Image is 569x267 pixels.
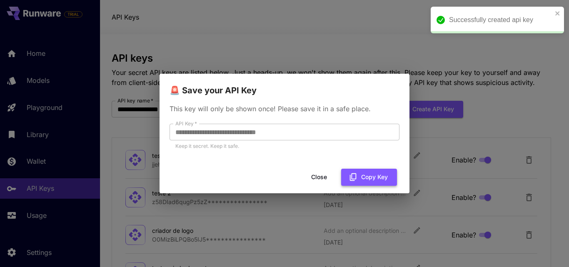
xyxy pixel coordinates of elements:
[160,74,409,97] h2: 🚨 Save your API Key
[175,142,394,150] p: Keep it secret. Keep it safe.
[555,10,561,17] button: close
[341,169,397,186] button: Copy Key
[170,104,399,114] p: This key will only be shown once! Please save it in a safe place.
[449,15,552,25] div: Successfully created api key
[175,120,197,127] label: API Key
[300,169,338,186] button: Close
